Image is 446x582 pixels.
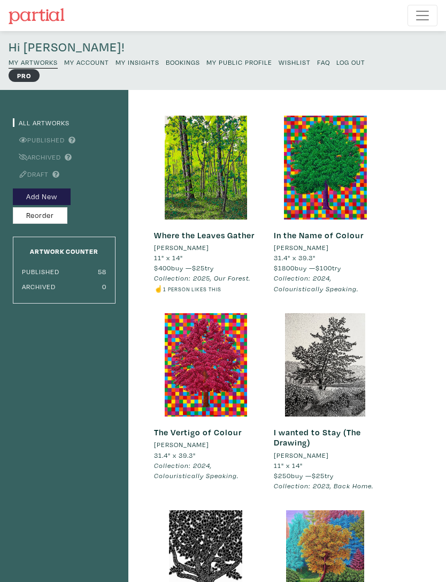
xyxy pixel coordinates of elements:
[154,274,250,282] em: Collection: 2025, Our Forest.
[274,263,295,272] span: $1800
[336,55,365,68] a: Log Out
[279,58,311,66] small: Wishlist
[30,247,98,255] small: Artwork Counter
[116,55,159,68] a: My Insights
[274,450,329,460] li: [PERSON_NAME]
[13,170,49,178] a: Draft
[312,471,325,480] span: $25
[154,243,258,253] a: [PERSON_NAME]
[9,55,58,69] a: My Artworks
[279,55,311,68] a: Wishlist
[9,58,58,66] small: My Artworks
[274,427,361,448] a: I wanted to Stay (The Drawing)
[274,274,358,292] em: Collection: 2024, Colouristically Speaking.
[9,40,437,55] h4: Hi [PERSON_NAME]!
[274,481,373,490] em: Collection: 2023, Back Home.
[13,135,65,144] a: Published
[154,263,171,272] span: $400
[407,5,437,26] button: Toggle navigation
[274,230,364,240] a: In the Name of Colour
[64,55,109,68] a: My Account
[154,243,209,253] li: [PERSON_NAME]
[274,243,329,253] li: [PERSON_NAME]
[274,263,341,272] span: buy — try
[13,207,67,224] button: Reorder
[154,230,255,240] a: Where the Leaves Gather
[64,58,109,66] small: My Account
[22,267,59,276] small: Published
[163,286,221,293] small: 1 person likes this
[274,461,303,470] span: 11" x 14"
[317,55,330,68] a: FAQ
[102,282,106,291] small: 0
[316,263,332,272] span: $100
[13,188,71,205] button: Add New
[206,58,272,66] small: My Public Profile
[192,263,205,272] span: $25
[154,253,183,262] span: 11" x 14"
[166,55,200,68] a: Bookings
[154,263,214,272] span: buy — try
[116,58,159,66] small: My Insights
[154,461,239,480] em: Collection: 2024, Colouristically Speaking.
[154,427,242,437] a: The Vertigo of Colour
[274,243,378,253] a: [PERSON_NAME]
[98,267,106,276] small: 58
[274,450,378,460] a: [PERSON_NAME]
[154,284,258,294] li: ☝️
[154,451,196,459] span: 31.4" x 39.3"
[166,58,200,66] small: Bookings
[154,440,209,450] li: [PERSON_NAME]
[154,440,258,450] a: [PERSON_NAME]
[13,118,70,127] a: All Artworks
[274,471,334,480] span: buy — try
[317,58,330,66] small: FAQ
[336,58,365,66] small: Log Out
[22,282,56,291] small: Archived
[274,253,316,262] span: 31.4" x 39.3"
[13,153,61,161] a: Archived
[274,471,291,480] span: $250
[206,55,272,68] a: My Public Profile
[9,69,40,82] strong: PRO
